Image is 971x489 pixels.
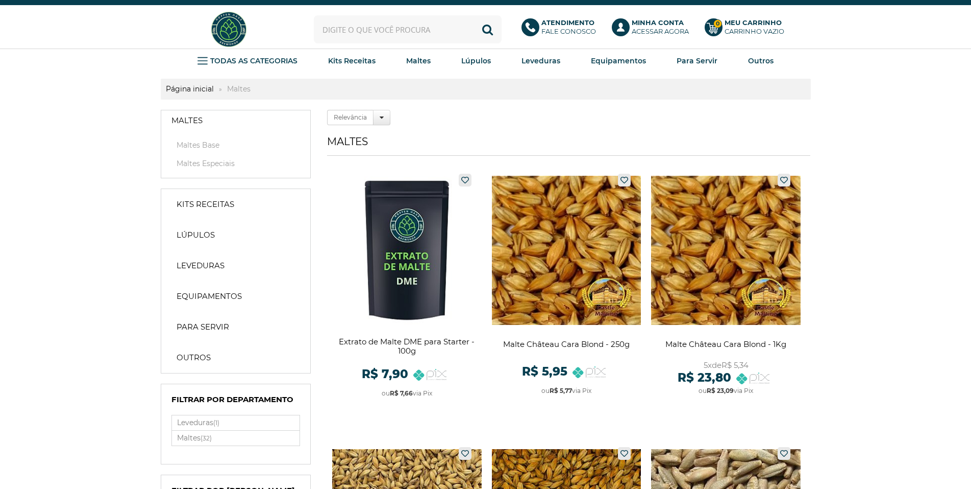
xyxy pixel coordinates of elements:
[210,56,297,65] strong: TODAS AS CATEGORIAS
[166,255,305,276] a: Leveduras
[461,56,491,65] strong: Lúpulos
[612,18,694,41] a: Minha ContaAcessar agora
[177,291,242,301] strong: Equipamentos
[541,18,596,36] p: Fale conosco
[521,56,560,65] strong: Leveduras
[474,15,502,43] button: Buscar
[177,230,215,240] strong: Lúpulos
[197,53,297,68] a: TODAS AS CATEGORIAS
[332,169,482,406] a: Extrato de Malte DME para Starter - 100g
[492,169,641,406] a: Malte Château Cara Blond - 250g
[166,225,305,245] a: Lúpulos
[166,347,305,368] a: Outros
[651,169,801,406] a: Malte Château Cara Blond - 1Kg
[541,18,594,27] b: Atendimento
[632,18,689,36] p: Acessar agora
[327,135,810,156] h1: Maltes
[677,56,717,65] strong: Para Servir
[328,53,376,68] a: Kits Receitas
[166,194,305,215] a: Kits Receitas
[521,53,560,68] a: Leveduras
[327,110,374,125] label: Relevância
[677,53,717,68] a: Para Servir
[328,56,376,65] strong: Kits Receitas
[748,56,774,65] strong: Outros
[314,15,502,43] input: Digite o que você procura
[201,434,212,442] small: (32)
[171,115,203,126] strong: Maltes
[725,27,784,36] div: Carrinho Vazio
[172,431,300,446] label: Maltes
[171,140,300,150] a: Maltes Base
[172,415,300,430] label: Leveduras
[166,317,305,337] a: Para Servir
[591,56,646,65] strong: Equipamentos
[406,56,431,65] strong: Maltes
[222,84,256,94] strong: Maltes
[172,415,300,430] a: Leveduras(1)
[632,18,684,27] b: Minha Conta
[748,53,774,68] a: Outros
[166,286,305,307] a: Equipamentos
[591,53,646,68] a: Equipamentos
[461,53,491,68] a: Lúpulos
[406,53,431,68] a: Maltes
[177,322,229,332] strong: Para Servir
[213,419,219,427] small: (1)
[161,84,219,94] a: Página inicial
[171,394,300,410] h4: Filtrar por Departamento
[172,431,300,446] a: Maltes(32)
[521,18,602,41] a: AtendimentoFale conosco
[171,158,300,169] a: Maltes Especiais
[177,199,234,209] strong: Kits Receitas
[177,261,225,271] strong: Leveduras
[210,10,248,49] img: Hopfen Haus BrewShop
[177,353,211,363] strong: Outros
[161,110,310,131] a: Maltes
[725,18,782,27] b: Meu Carrinho
[713,19,722,28] strong: 0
